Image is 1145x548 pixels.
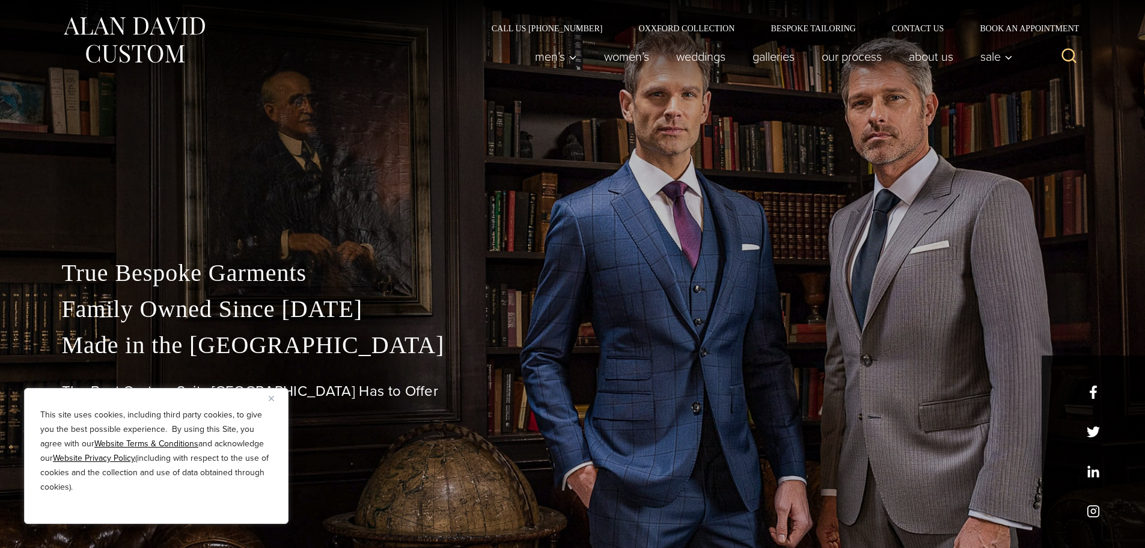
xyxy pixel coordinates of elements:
a: Oxxford Collection [620,24,753,32]
a: Website Privacy Policy [53,452,135,464]
a: Call Us [PHONE_NUMBER] [474,24,621,32]
h1: The Best Custom Suits [GEOGRAPHIC_DATA] Has to Offer [62,383,1084,400]
a: weddings [662,45,739,69]
span: Sale [980,51,1013,63]
span: Men’s [535,51,577,63]
a: Contact Us [874,24,962,32]
p: True Bespoke Garments Family Owned Since [DATE] Made in the [GEOGRAPHIC_DATA] [62,255,1084,363]
img: Alan David Custom [62,13,206,67]
button: View Search Form [1055,42,1084,71]
a: Galleries [739,45,808,69]
a: About Us [895,45,966,69]
a: Website Terms & Conditions [94,437,198,450]
button: Close [269,391,283,405]
a: Our Process [808,45,895,69]
a: Book an Appointment [962,24,1083,32]
p: This site uses cookies, including third party cookies, to give you the best possible experience. ... [40,408,272,494]
a: Women’s [590,45,662,69]
nav: Secondary Navigation [474,24,1084,32]
nav: Primary Navigation [521,45,1019,69]
img: Close [269,396,274,401]
a: Bespoke Tailoring [753,24,873,32]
